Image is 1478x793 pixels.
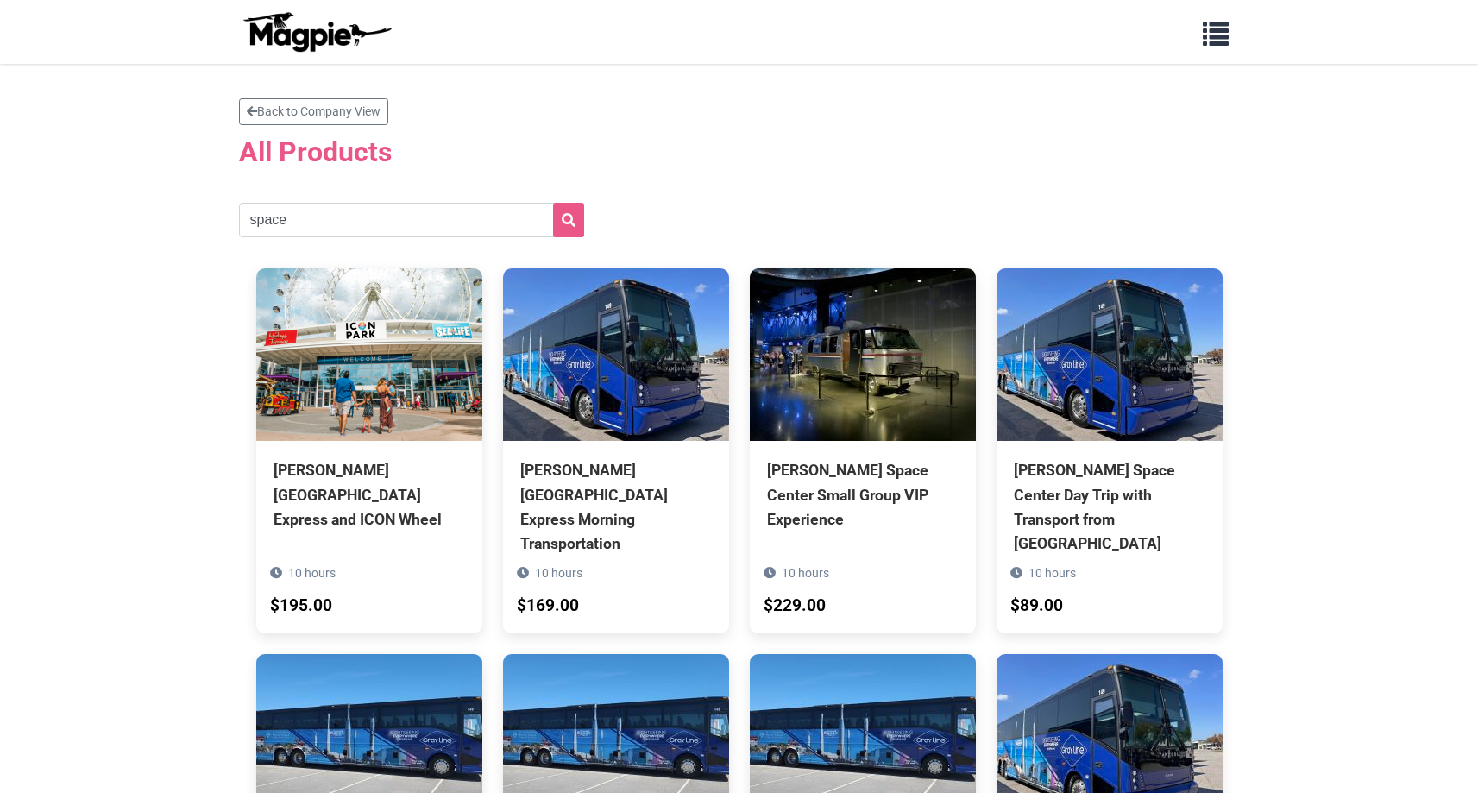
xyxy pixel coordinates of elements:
[517,593,579,620] div: $169.00
[256,268,482,608] a: [PERSON_NAME][GEOGRAPHIC_DATA] Express and ICON Wheel 10 hours $195.00
[1010,593,1063,620] div: $89.00
[274,458,465,531] div: [PERSON_NAME][GEOGRAPHIC_DATA] Express and ICON Wheel
[764,593,826,620] div: $229.00
[288,566,336,580] span: 10 hours
[270,593,332,620] div: $195.00
[256,268,482,441] img: Kennedy Space Center Express and ICON Wheel
[239,11,394,53] img: logo-ab69f6fb50320c5b225c76a69d11143b.png
[503,268,729,441] img: Kennedy Space Center Express Morning Transportation
[782,566,829,580] span: 10 hours
[997,268,1223,633] a: [PERSON_NAME] Space Center Day Trip with Transport from [GEOGRAPHIC_DATA] 10 hours $89.00
[1028,566,1076,580] span: 10 hours
[503,268,729,633] a: [PERSON_NAME][GEOGRAPHIC_DATA] Express Morning Transportation 10 hours $169.00
[750,268,976,441] img: Kennedy Space Center Small Group VIP Experience
[239,135,1240,168] h2: All Products
[239,203,584,237] input: Search products...
[1014,458,1205,556] div: [PERSON_NAME] Space Center Day Trip with Transport from [GEOGRAPHIC_DATA]
[239,98,388,125] a: Back to Company View
[535,566,582,580] span: 10 hours
[520,458,712,556] div: [PERSON_NAME][GEOGRAPHIC_DATA] Express Morning Transportation
[767,458,959,531] div: [PERSON_NAME] Space Center Small Group VIP Experience
[997,268,1223,441] img: Kennedy Space Center Day Trip with Transport from Orlando
[750,268,976,608] a: [PERSON_NAME] Space Center Small Group VIP Experience 10 hours $229.00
